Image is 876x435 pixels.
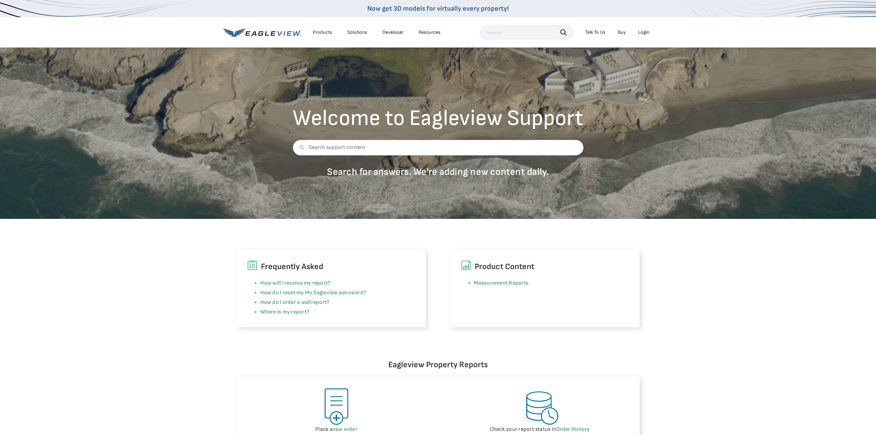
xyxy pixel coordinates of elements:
a: Order History [556,426,590,433]
p: Search for answers. We're adding new content daily. [293,166,583,178]
p: Check your report status in [451,426,629,433]
div: Talk To Us [585,29,605,35]
h6: Frequently Asked [247,260,415,273]
a: Measurement Reports [474,280,529,286]
a: How do I order a wall [260,299,311,306]
h6: Product Content [461,260,629,273]
a: Developer [382,29,403,35]
div: Products [313,29,332,35]
div: Solutions [347,29,367,35]
a: How will I receive my report? [260,280,331,286]
div: Resources [419,29,441,35]
div: Login [638,29,650,35]
a: Buy [618,29,626,35]
a: ? [327,299,329,306]
input: Search [480,25,573,39]
input: Search support content [293,140,583,156]
a: new order [333,426,357,433]
a: Now get 3D models for virtually every property! [367,4,509,13]
h2: Welcome to Eagleview Support [293,107,583,129]
p: Place a [247,426,426,433]
a: How do I reset my My Eagleview password? [260,289,367,296]
h6: Eagleview Property Reports [237,358,640,371]
a: report [311,299,327,306]
a: Where is my report? [260,309,310,315]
